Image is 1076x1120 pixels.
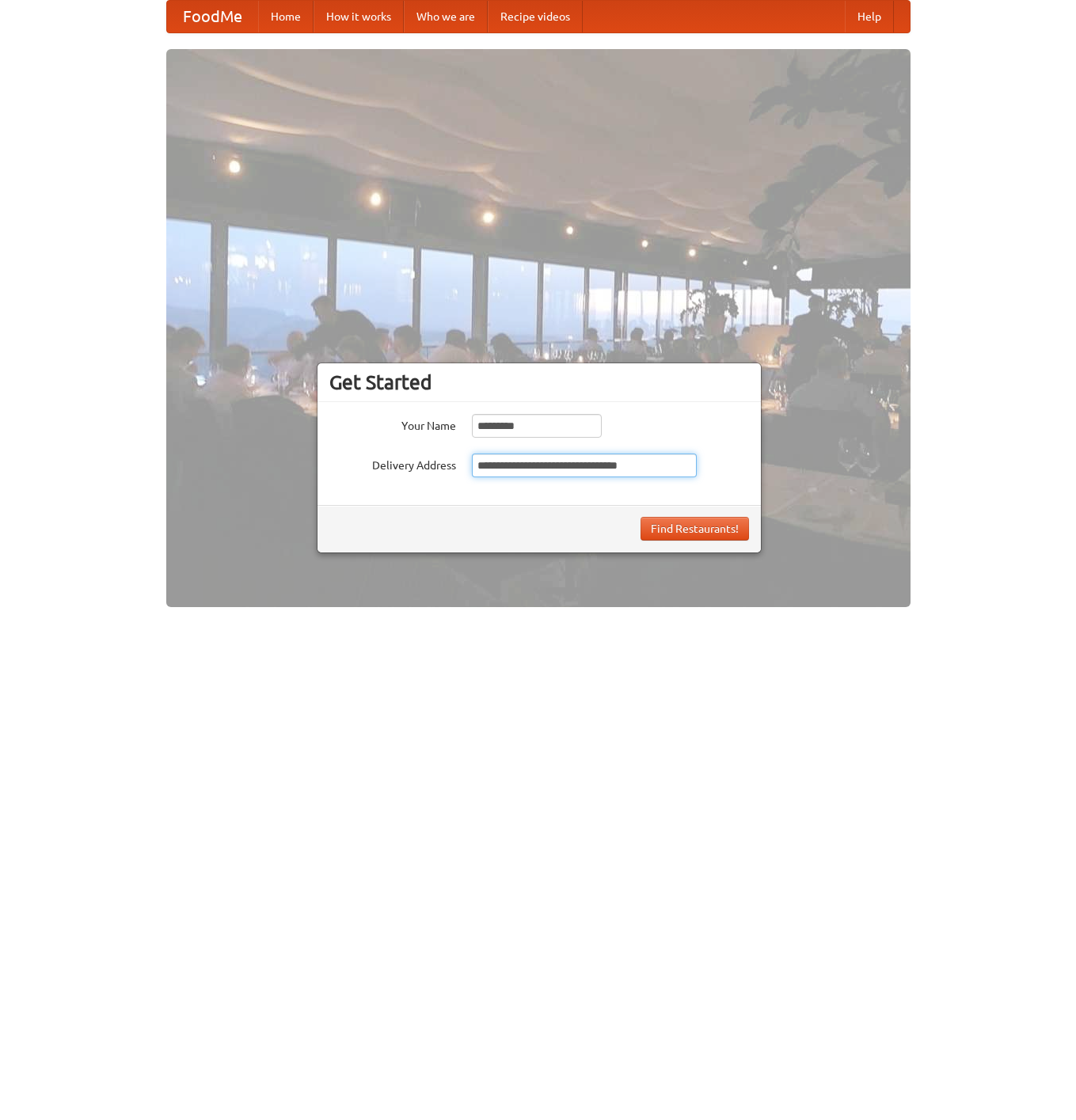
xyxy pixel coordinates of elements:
a: How it works [314,1,404,32]
button: Find Restaurants! [641,517,749,541]
a: Who we are [404,1,488,32]
a: FoodMe [167,1,258,32]
a: Help [845,1,894,32]
h3: Get Started [329,370,749,394]
a: Home [258,1,314,32]
label: Your Name [329,414,456,434]
label: Delivery Address [329,454,456,473]
a: Recipe videos [488,1,583,32]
